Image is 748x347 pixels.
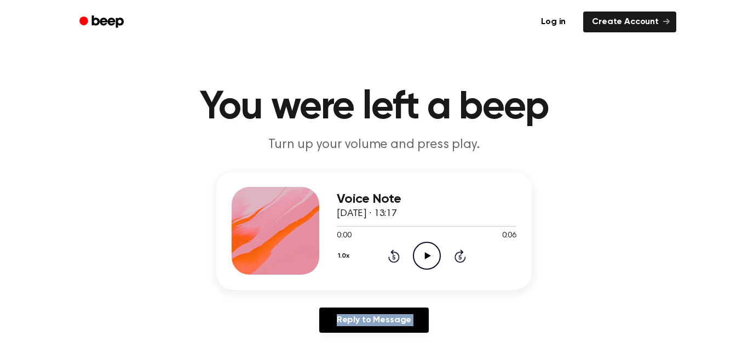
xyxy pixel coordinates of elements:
h3: Voice Note [337,192,516,207]
a: Reply to Message [319,308,429,333]
a: Log in [530,9,577,35]
h1: You were left a beep [94,88,654,127]
p: Turn up your volume and press play. [164,136,584,154]
a: Create Account [583,12,676,32]
span: 0:06 [502,230,516,242]
a: Beep [72,12,134,33]
span: [DATE] · 13:17 [337,209,397,219]
span: 0:00 [337,230,351,242]
button: 1.0x [337,247,353,265]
